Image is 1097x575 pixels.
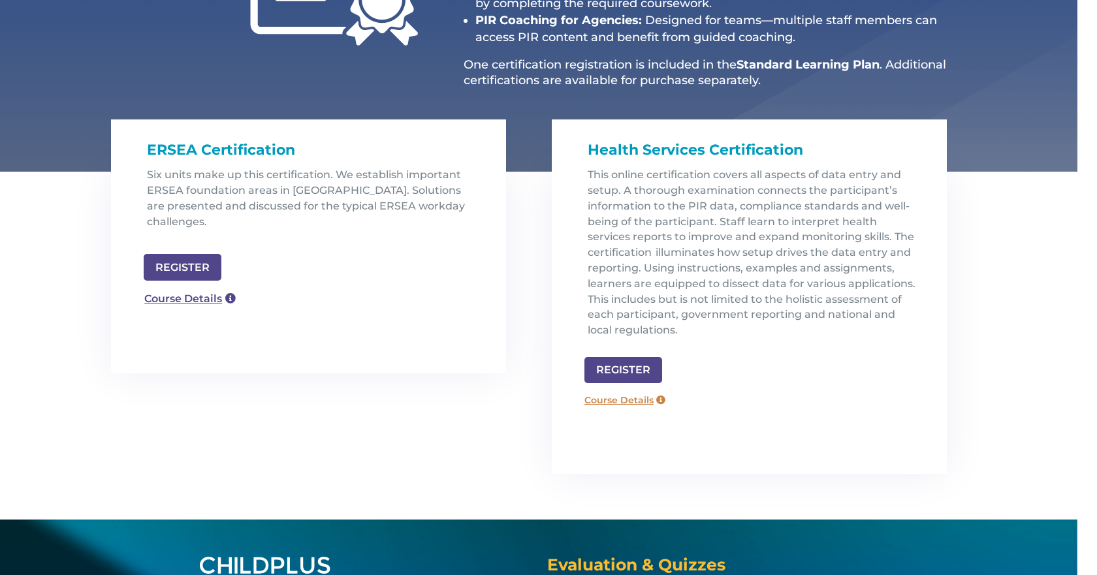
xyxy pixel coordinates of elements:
li: Designed for teams—multiple staff members can access PIR content and benefit from guided coaching. [475,12,947,46]
span: This online certification covers all aspects of data entry and setup. A thorough examination conn... [588,168,915,336]
p: Six units make up this certification. We establish important ERSEA foundation areas in [GEOGRAPHI... [147,167,480,240]
span: . Additional certifications are available for purchase separately. [464,57,946,87]
span: ERSEA Certification [147,141,295,159]
a: Course Details [578,390,672,411]
span: Health Services Certification [588,141,803,159]
a: Course Details [137,287,243,311]
strong: Standard Learning Plan [737,57,880,72]
a: REGISTER [144,254,221,281]
span: One certification registration is included in the [464,57,737,72]
strong: PIR Coaching for Agencies: [475,13,642,27]
a: REGISTER [584,357,662,384]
